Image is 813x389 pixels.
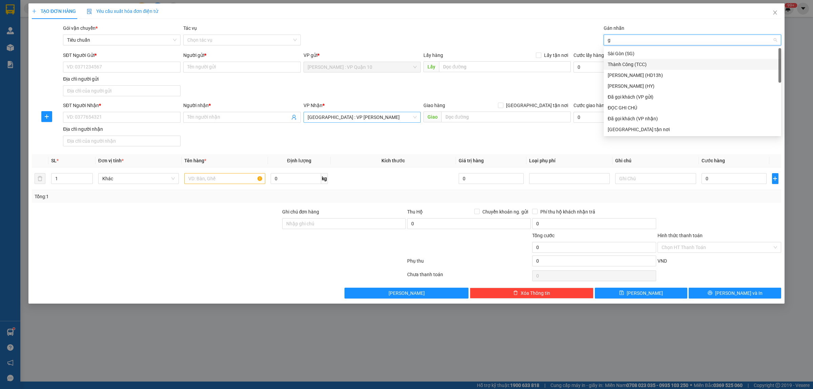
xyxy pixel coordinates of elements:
[702,158,725,163] span: Cước hàng
[595,288,687,299] button: save[PERSON_NAME]
[63,25,98,31] span: Gói vận chuyển
[59,23,124,35] span: CÔNG TY TNHH CHUYỂN PHÁT NHANH BẢO AN
[439,61,571,72] input: Dọc đường
[608,115,777,122] div: Đã gọi khách (VP nhận)
[19,23,36,29] strong: CSKH:
[715,289,763,297] span: [PERSON_NAME] và In
[608,104,777,111] div: ĐỌC GHI CHÚ
[574,62,661,73] input: Cước lấy hàng
[282,218,406,229] input: Ghi chú đơn hàng
[532,233,555,238] span: Tổng cước
[608,71,777,79] div: [PERSON_NAME] (HD13h)
[3,23,51,35] span: [PHONE_NUMBER]
[521,289,550,297] span: Xóa Thông tin
[87,9,92,14] img: icon
[608,61,777,68] div: Thành Công (TCC)
[42,114,52,119] span: plus
[183,25,197,31] label: Tác vụ
[304,103,322,108] span: VP Nhận
[87,8,158,14] span: Yêu cầu xuất hóa đơn điện tử
[63,125,181,133] div: Địa chỉ người nhận
[308,112,417,122] span: Đà Nẵng : VP Thanh Khê
[441,111,571,122] input: Dọc đường
[321,173,328,184] span: kg
[604,91,781,102] div: Đã gọi khách (VP gửi)
[608,82,777,90] div: [PERSON_NAME] (HY)
[526,154,612,167] th: Loại phụ phí
[3,41,101,50] span: Mã đơn: VP101409250006
[604,70,781,81] div: Huy Dương (HD13h)
[459,173,524,184] input: 0
[480,208,531,216] span: Chuyển khoản ng. gửi
[608,93,777,101] div: Đã gọi khách (VP gửi)
[608,36,612,44] input: Gán nhãn
[772,10,778,15] span: close
[291,115,297,120] span: user-add
[604,102,781,113] div: ĐỌC GHI CHÚ
[63,85,181,96] input: Địa chỉ của người gửi
[423,103,445,108] span: Giao hàng
[45,3,134,12] strong: PHIẾU DÁN LÊN HÀNG
[67,35,176,45] span: Tiêu chuẩn
[459,158,484,163] span: Giá trị hàng
[41,111,52,122] button: plus
[102,173,175,184] span: Khác
[32,9,37,14] span: plus
[406,257,531,269] div: Phụ thu
[689,288,781,299] button: printer[PERSON_NAME] và In
[612,154,699,167] th: Ghi chú
[304,52,421,59] div: VP gửi
[389,289,425,297] span: [PERSON_NAME]
[184,158,206,163] span: Tên hàng
[772,173,778,184] button: plus
[63,52,181,59] div: SĐT Người Gửi
[604,81,781,91] div: Hoàng Yến (HY)
[574,53,604,58] label: Cước lấy hàng
[608,50,777,57] div: Sài Gòn (SG)
[658,258,667,264] span: VND
[604,48,781,59] div: Sài Gòn (SG)
[51,158,57,163] span: SL
[407,209,423,214] span: Thu Hộ
[615,173,696,184] input: Ghi Chú
[513,290,518,296] span: delete
[308,62,417,72] span: Hồ Chí Minh : VP Quận 10
[282,209,319,214] label: Ghi chú đơn hàng
[63,136,181,146] input: Địa chỉ của người nhận
[43,14,137,21] span: Ngày in phiếu: 13:03 ngày
[184,173,265,184] input: VD: Bàn, Ghế
[604,59,781,70] div: Thành Công (TCC)
[381,158,405,163] span: Kích thước
[345,288,468,299] button: [PERSON_NAME]
[627,289,663,297] span: [PERSON_NAME]
[32,8,76,14] span: TẠO ĐƠN HÀNG
[538,208,598,216] span: Phí thu hộ khách nhận trả
[35,173,45,184] button: delete
[63,75,181,83] div: Địa chỉ người gửi
[608,126,777,133] div: [GEOGRAPHIC_DATA] tận nơi
[604,25,624,31] label: Gán nhãn
[604,113,781,124] div: Đã gọi khách (VP nhận)
[772,176,778,181] span: plus
[766,3,785,22] button: Close
[423,111,441,122] span: Giao
[574,112,661,123] input: Cước giao hàng
[541,52,571,59] span: Lấy tận nơi
[503,102,571,109] span: [GEOGRAPHIC_DATA] tận nơi
[287,158,311,163] span: Định lượng
[35,193,314,200] div: Tổng: 1
[423,61,439,72] span: Lấy
[619,290,624,296] span: save
[574,103,607,108] label: Cước giao hàng
[183,52,301,59] div: Người gửi
[63,102,181,109] div: SĐT Người Nhận
[183,102,301,109] div: Người nhận
[470,288,593,299] button: deleteXóa Thông tin
[658,233,703,238] label: Hình thức thanh toán
[406,271,531,283] div: Chưa thanh toán
[604,124,781,135] div: Giao tận nơi
[423,53,443,58] span: Lấy hàng
[98,158,124,163] span: Đơn vị tính
[708,290,712,296] span: printer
